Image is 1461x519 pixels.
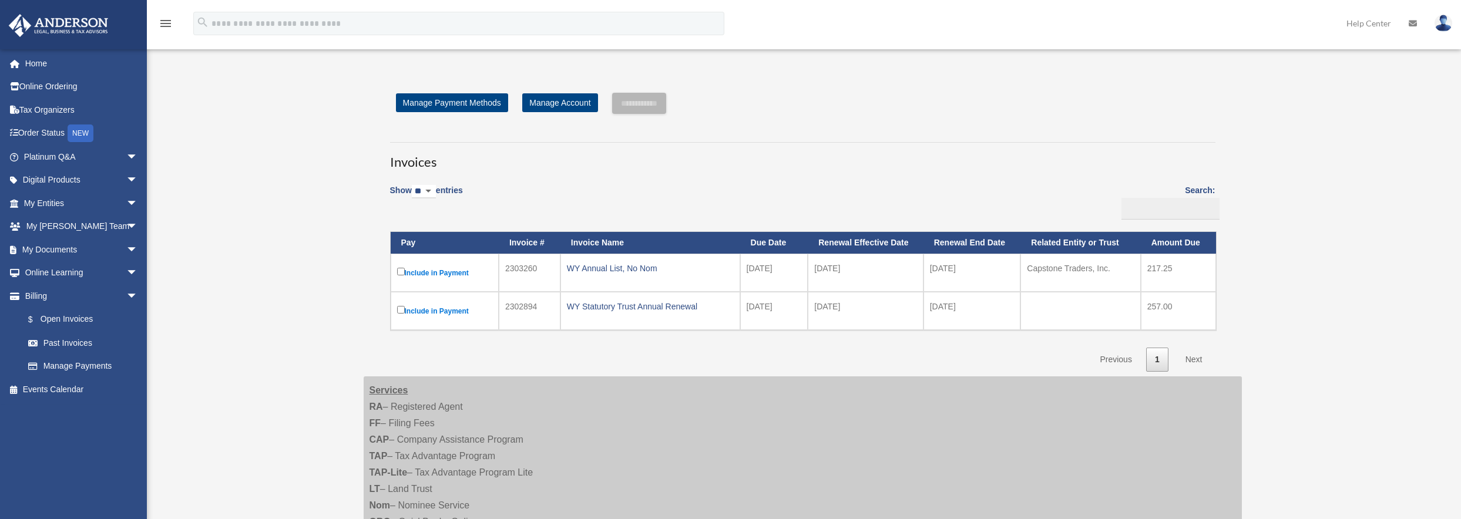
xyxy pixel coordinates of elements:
[126,261,150,285] span: arrow_drop_down
[499,232,560,254] th: Invoice #: activate to sort column ascending
[1020,232,1140,254] th: Related Entity or Trust: activate to sort column ascending
[397,306,405,314] input: Include in Payment
[370,451,388,461] strong: TAP
[740,232,808,254] th: Due Date: activate to sort column ascending
[370,434,389,444] strong: CAP
[1091,348,1140,372] a: Previous
[8,168,156,192] a: Digital Productsarrow_drop_down
[370,418,381,428] strong: FF
[126,168,150,193] span: arrow_drop_down
[8,284,150,308] a: Billingarrow_drop_down
[499,254,560,292] td: 2303260
[16,331,150,355] a: Past Invoices
[126,238,150,262] span: arrow_drop_down
[412,185,436,198] select: Showentries
[740,292,808,330] td: [DATE]
[740,254,808,292] td: [DATE]
[1117,183,1215,220] label: Search:
[567,298,734,315] div: WY Statutory Trust Annual Renewal
[8,215,156,238] a: My [PERSON_NAME] Teamarrow_drop_down
[499,292,560,330] td: 2302894
[1141,254,1216,292] td: 217.25
[923,254,1021,292] td: [DATE]
[1141,292,1216,330] td: 257.00
[397,304,492,318] label: Include in Payment
[68,124,93,142] div: NEW
[35,312,41,327] span: $
[522,93,597,112] a: Manage Account
[8,98,156,122] a: Tax Organizers
[126,284,150,308] span: arrow_drop_down
[16,308,144,332] a: $Open Invoices
[560,232,740,254] th: Invoice Name: activate to sort column ascending
[808,292,923,330] td: [DATE]
[8,145,156,168] a: Platinum Q&Aarrow_drop_down
[370,467,408,477] strong: TAP-Lite
[370,402,383,412] strong: RA
[8,238,156,261] a: My Documentsarrow_drop_down
[1020,254,1140,292] td: Capstone Traders, Inc.
[370,484,380,494] strong: LT
[397,268,405,275] input: Include in Payment
[923,232,1021,254] th: Renewal End Date: activate to sort column ascending
[5,14,112,37] img: Anderson Advisors Platinum Portal
[370,385,408,395] strong: Services
[808,254,923,292] td: [DATE]
[567,260,734,277] div: WY Annual List, No Nom
[397,265,492,280] label: Include in Payment
[923,292,1021,330] td: [DATE]
[1146,348,1168,372] a: 1
[16,355,150,378] a: Manage Payments
[126,191,150,215] span: arrow_drop_down
[1141,232,1216,254] th: Amount Due: activate to sort column ascending
[196,16,209,29] i: search
[159,16,173,31] i: menu
[8,191,156,215] a: My Entitiesarrow_drop_down
[8,52,156,75] a: Home
[8,261,156,285] a: Online Learningarrow_drop_down
[396,93,508,112] a: Manage Payment Methods
[370,500,391,510] strong: Nom
[126,215,150,239] span: arrow_drop_down
[126,145,150,169] span: arrow_drop_down
[808,232,923,254] th: Renewal Effective Date: activate to sort column ascending
[8,122,156,146] a: Order StatusNEW
[1177,348,1211,372] a: Next
[1435,15,1452,32] img: User Pic
[390,183,463,210] label: Show entries
[1121,198,1220,220] input: Search:
[391,232,499,254] th: Pay: activate to sort column descending
[390,142,1215,171] h3: Invoices
[8,75,156,99] a: Online Ordering
[8,378,156,401] a: Events Calendar
[159,21,173,31] a: menu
